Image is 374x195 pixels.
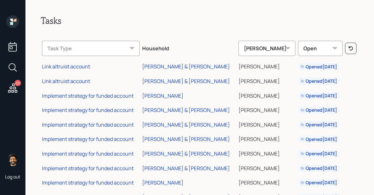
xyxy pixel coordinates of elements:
td: [PERSON_NAME] [237,160,297,175]
div: 33 [15,80,21,86]
td: [PERSON_NAME] [237,131,297,146]
td: [PERSON_NAME] [237,87,297,102]
div: Opened [DATE] [301,179,337,186]
td: [PERSON_NAME] [237,145,297,160]
td: [PERSON_NAME] [237,102,297,116]
div: Implement strategy for funded account [42,92,134,99]
div: [PERSON_NAME] & [PERSON_NAME] [142,107,230,114]
div: Opened [DATE] [301,78,337,84]
div: Opened [DATE] [301,107,337,113]
div: Log out [5,174,20,180]
div: [PERSON_NAME] [142,92,184,99]
div: Implement strategy for funded account [42,150,134,157]
div: [PERSON_NAME] & [PERSON_NAME] [142,78,230,85]
div: Implement strategy for funded account [42,136,134,143]
div: Link altruist account [42,63,90,70]
div: Opened [DATE] [301,64,337,70]
div: Implement strategy for funded account [42,165,134,172]
h2: Tasks [41,15,359,26]
div: Opened [DATE] [301,122,337,128]
div: [PERSON_NAME] & [PERSON_NAME] [142,150,230,157]
div: Opened [DATE] [301,165,337,171]
th: Household [141,36,237,59]
div: [PERSON_NAME] & [PERSON_NAME] [142,136,230,143]
div: [PERSON_NAME] & [PERSON_NAME] [142,165,230,172]
div: Open [298,41,343,56]
div: Implement strategy for funded account [42,121,134,128]
div: Task Type [42,41,140,56]
div: Opened [DATE] [301,93,337,99]
div: [PERSON_NAME] [239,41,295,56]
div: [PERSON_NAME] [142,179,184,186]
img: eric-schwartz-headshot.png [6,153,19,166]
div: Implement strategy for funded account [42,107,134,114]
td: [PERSON_NAME] [237,174,297,189]
td: [PERSON_NAME] [237,73,297,87]
div: [PERSON_NAME] & [PERSON_NAME] [142,63,230,70]
div: Opened [DATE] [301,150,337,157]
td: [PERSON_NAME] [237,116,297,131]
td: [PERSON_NAME] [237,59,297,73]
div: Implement strategy for funded account [42,179,134,186]
div: Opened [DATE] [301,136,337,143]
div: Link altruist account [42,78,90,85]
div: [PERSON_NAME] & [PERSON_NAME] [142,121,230,128]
